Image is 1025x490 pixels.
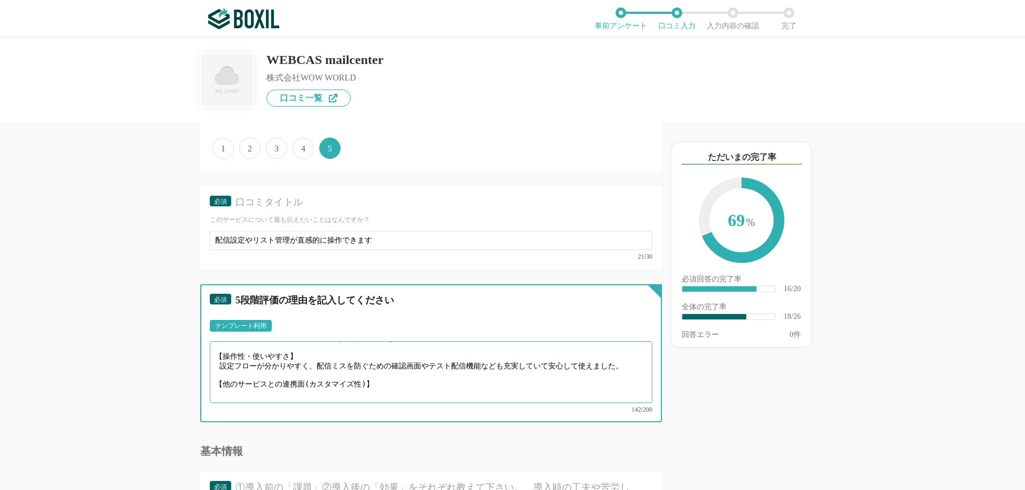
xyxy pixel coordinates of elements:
div: このサービスについて最も伝えたいことはなんですか？ [210,215,652,224]
div: ​ [682,314,746,319]
input: タスク管理の担当や履歴がひと目でわかるように [210,231,652,250]
div: テンプレート利用 [215,323,266,329]
li: 口コミ入力 [649,7,705,30]
div: WEBCAS mailcenter [266,53,383,66]
div: 口コミタイトル [235,196,634,209]
a: 口コミ一覧 [266,90,351,107]
div: 株式会社WOW WORLD [266,74,383,82]
li: 事前アンケート [593,7,649,30]
div: 18/26 [784,313,801,320]
span: 必須 [214,198,227,205]
div: 142/200 [210,406,652,413]
div: ただいまの完了率 [682,151,802,165]
span: 69 [709,188,774,254]
div: 回答エラー [682,331,719,339]
span: 1 [212,138,234,159]
span: 2 [239,138,261,159]
span: 0 [790,331,793,339]
span: 3 [266,138,287,159]
li: 完了 [761,7,817,30]
li: 入力内容の確認 [705,7,761,30]
div: 必須回答の完了率 [682,276,801,285]
span: % [746,216,755,228]
div: 件 [790,331,801,339]
div: 5段階評価の理由を記入してください [235,294,634,307]
span: 4 [293,138,314,159]
span: 口コミ一覧 [280,94,322,102]
div: 基本情報 [200,446,662,456]
img: ボクシルSaaS_ロゴ [208,8,279,29]
div: ​ [682,286,756,292]
div: 16/20 [784,285,801,293]
div: 全体の完了率 [682,303,801,313]
div: 21/30 [210,253,652,260]
span: 5 [319,138,341,159]
span: 必須 [214,296,227,303]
